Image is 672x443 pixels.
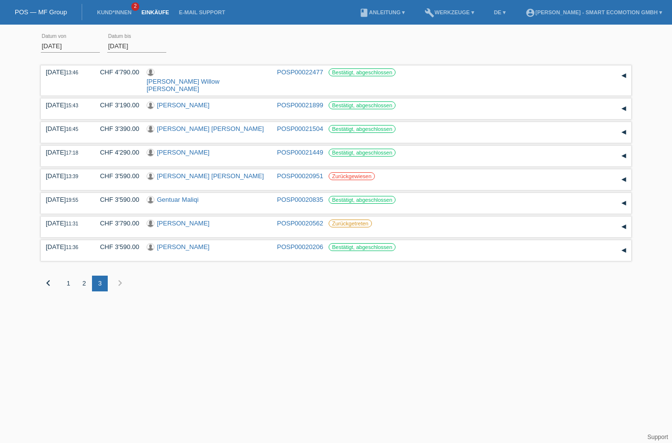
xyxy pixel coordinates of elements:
a: E-Mail Support [174,9,230,15]
label: Bestätigt, abgeschlossen [329,68,396,76]
span: 11:36 [66,245,78,250]
div: auf-/zuklappen [616,196,631,211]
div: 2 [76,276,92,291]
label: Zurückgewiesen [329,172,375,180]
div: [DATE] [46,101,85,109]
a: [PERSON_NAME] Willow [PERSON_NAME] [147,78,219,93]
a: [PERSON_NAME] [PERSON_NAME] [157,172,264,180]
span: 17:18 [66,150,78,156]
span: 19:55 [66,197,78,203]
a: Kund*innen [92,9,136,15]
div: auf-/zuklappen [616,101,631,116]
a: POSP00022477 [277,68,323,76]
a: Support [647,434,668,441]
label: Bestätigt, abgeschlossen [329,125,396,133]
i: build [425,8,434,18]
a: bookAnleitung ▾ [354,9,410,15]
div: 3 [92,276,108,291]
a: buildWerkzeuge ▾ [420,9,479,15]
span: 16:45 [66,127,78,132]
a: POS — MF Group [15,8,67,16]
a: DE ▾ [489,9,511,15]
div: auf-/zuklappen [616,243,631,258]
span: 13:46 [66,70,78,75]
div: CHF 3'590.00 [92,196,139,203]
div: auf-/zuklappen [616,125,631,140]
a: Einkäufe [136,9,174,15]
a: POSP00020206 [277,243,323,251]
a: [PERSON_NAME] [157,101,210,109]
div: CHF 4'790.00 [92,68,139,76]
div: [DATE] [46,149,85,156]
span: 13:39 [66,174,78,179]
a: POSP00021449 [277,149,323,156]
div: [DATE] [46,68,85,76]
a: [PERSON_NAME] [PERSON_NAME] [157,125,264,132]
div: CHF 3'790.00 [92,220,139,227]
a: [PERSON_NAME] [157,243,210,251]
label: Bestätigt, abgeschlossen [329,149,396,157]
div: CHF 4'290.00 [92,149,139,156]
i: chevron_left [42,277,54,289]
i: chevron_right [114,277,126,289]
span: 2 [131,2,139,11]
div: CHF 3'590.00 [92,172,139,180]
a: POSP00020562 [277,220,323,227]
span: 11:31 [66,221,78,226]
div: [DATE] [46,172,85,180]
div: [DATE] [46,125,85,132]
label: Bestätigt, abgeschlossen [329,196,396,204]
div: 1 [61,276,76,291]
div: [DATE] [46,220,85,227]
label: Zurückgetreten [329,220,372,227]
div: CHF 3'190.00 [92,101,139,109]
label: Bestätigt, abgeschlossen [329,101,396,109]
a: POSP00021504 [277,125,323,132]
div: auf-/zuklappen [616,68,631,83]
a: [PERSON_NAME] [157,149,210,156]
a: account_circle[PERSON_NAME] - Smart Ecomotion GmbH ▾ [520,9,667,15]
div: auf-/zuklappen [616,220,631,234]
i: book [359,8,369,18]
div: auf-/zuklappen [616,149,631,163]
div: auf-/zuklappen [616,172,631,187]
span: 15:43 [66,103,78,108]
label: Bestätigt, abgeschlossen [329,243,396,251]
i: account_circle [525,8,535,18]
a: POSP00020951 [277,172,323,180]
div: CHF 3'590.00 [92,243,139,251]
a: [PERSON_NAME] [157,220,210,227]
div: CHF 3'390.00 [92,125,139,132]
a: POSP00021899 [277,101,323,109]
a: POSP00020835 [277,196,323,203]
div: [DATE] [46,196,85,203]
a: Gentuar Maliqi [157,196,199,203]
div: [DATE] [46,243,85,251]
